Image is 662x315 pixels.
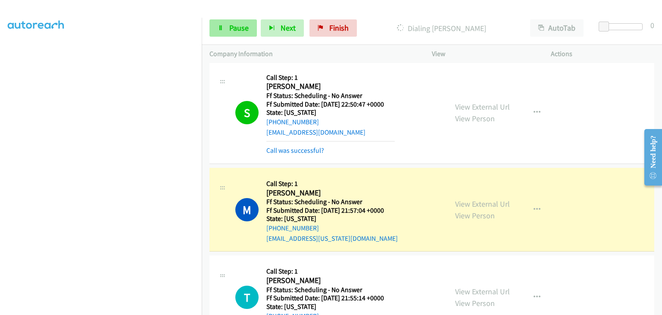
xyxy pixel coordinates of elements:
[309,19,357,37] a: Finish
[455,102,510,112] a: View External Url
[266,234,398,243] a: [EMAIL_ADDRESS][US_STATE][DOMAIN_NAME]
[266,188,395,198] h2: [PERSON_NAME]
[266,118,319,126] a: [PHONE_NUMBER]
[266,214,398,223] h5: State: [US_STATE]
[266,128,365,136] a: [EMAIL_ADDRESS][DOMAIN_NAME]
[266,276,395,286] h2: [PERSON_NAME]
[455,113,495,123] a: View Person
[209,49,416,59] p: Company Information
[329,23,349,33] span: Finish
[235,198,259,221] h1: M
[266,198,398,206] h5: Ff Status: Scheduling - No Answer
[455,199,510,209] a: View External Url
[266,100,395,109] h5: Ff Submitted Date: [DATE] 22:50:47 +0000
[229,23,249,33] span: Pause
[551,49,654,59] p: Actions
[455,298,495,308] a: View Person
[637,123,662,192] iframe: Resource Center
[432,49,535,59] p: View
[266,82,395,91] h2: [PERSON_NAME]
[266,286,395,294] h5: Ff Status: Scheduling - No Answer
[266,206,398,215] h5: Ff Submitted Date: [DATE] 21:57:04 +0000
[266,302,395,311] h5: State: [US_STATE]
[530,19,584,37] button: AutoTab
[235,101,259,124] h1: S
[266,108,395,117] h5: State: [US_STATE]
[266,146,324,154] a: Call was successful?
[455,211,495,220] a: View Person
[266,294,395,302] h5: Ff Submitted Date: [DATE] 21:55:14 +0000
[281,23,296,33] span: Next
[266,180,398,188] h5: Call Step: 1
[261,19,304,37] button: Next
[235,286,259,309] div: The call is yet to be attempted
[209,19,257,37] a: Pause
[235,286,259,309] h1: T
[455,287,510,296] a: View External Url
[368,22,515,34] p: Dialing [PERSON_NAME]
[266,73,395,82] h5: Call Step: 1
[266,91,395,100] h5: Ff Status: Scheduling - No Answer
[266,267,395,276] h5: Call Step: 1
[603,23,643,30] div: Delay between calls (in seconds)
[266,224,319,232] a: [PHONE_NUMBER]
[650,19,654,31] div: 0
